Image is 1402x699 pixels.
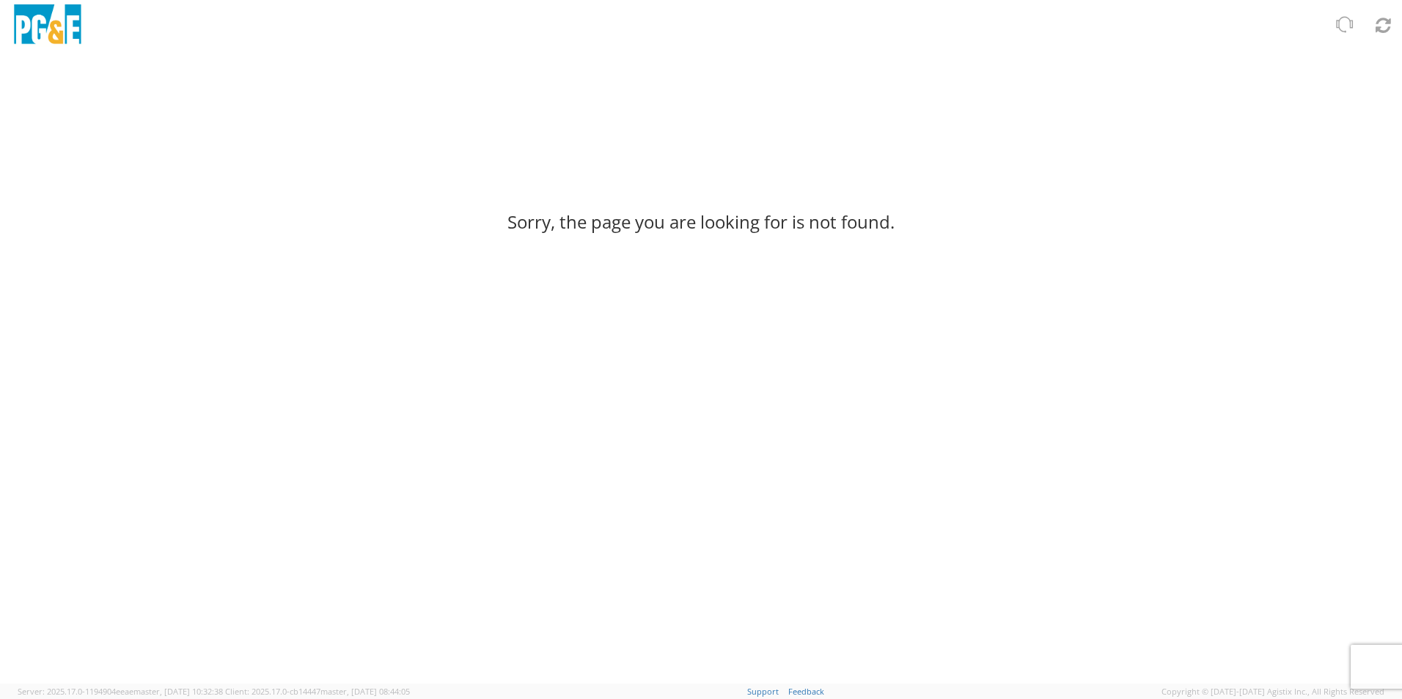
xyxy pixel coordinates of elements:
span: Client: 2025.17.0-cb14447 [225,686,410,697]
a: Support [747,686,779,697]
a: Feedback [788,686,824,697]
h3: Sorry, the page you are looking for is not found. [507,212,895,232]
span: Server: 2025.17.0-1194904eeae [18,686,223,697]
span: master, [DATE] 08:44:05 [320,686,410,697]
span: master, [DATE] 10:32:38 [133,686,223,697]
img: pge-logo-06675f144f4cfa6a6814.png [11,4,84,48]
span: Copyright © [DATE]-[DATE] Agistix Inc., All Rights Reserved [1161,686,1384,698]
